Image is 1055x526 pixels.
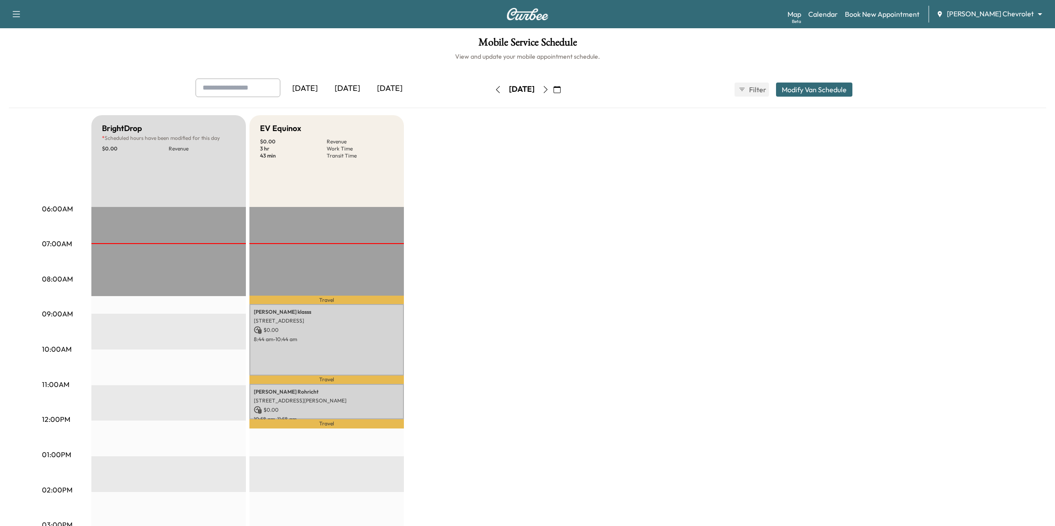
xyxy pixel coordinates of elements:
[735,83,769,97] button: Filter
[749,84,765,95] span: Filter
[792,18,801,25] div: Beta
[169,145,235,152] p: Revenue
[506,8,549,20] img: Curbee Logo
[249,376,404,384] p: Travel
[42,203,73,214] p: 06:00AM
[42,308,73,319] p: 09:00AM
[260,138,327,145] p: $ 0.00
[284,79,326,99] div: [DATE]
[254,416,399,423] p: 10:58 am - 11:58 am
[326,79,369,99] div: [DATE]
[254,406,399,414] p: $ 0.00
[327,152,393,159] p: Transit Time
[254,397,399,404] p: [STREET_ADDRESS][PERSON_NAME]
[509,84,535,95] div: [DATE]
[260,122,301,135] h5: EV Equinox
[42,485,72,495] p: 02:00PM
[42,344,72,354] p: 10:00AM
[102,135,235,142] p: Scheduled hours have been modified for this day
[42,414,70,425] p: 12:00PM
[9,52,1046,61] h6: View and update your mobile appointment schedule.
[254,336,399,343] p: 8:44 am - 10:44 am
[845,9,919,19] a: Book New Appointment
[254,317,399,324] p: [STREET_ADDRESS]
[947,9,1034,19] span: [PERSON_NAME] Chevrolet
[254,326,399,334] p: $ 0.00
[42,238,72,249] p: 07:00AM
[808,9,838,19] a: Calendar
[260,145,327,152] p: 3 hr
[9,37,1046,52] h1: Mobile Service Schedule
[254,308,399,316] p: [PERSON_NAME] klasss
[327,138,393,145] p: Revenue
[102,122,142,135] h5: BrightDrop
[249,296,404,304] p: Travel
[42,449,71,460] p: 01:00PM
[776,83,852,97] button: Modify Van Schedule
[260,152,327,159] p: 43 min
[787,9,801,19] a: MapBeta
[42,379,69,390] p: 11:00AM
[254,388,399,395] p: [PERSON_NAME] Rohricht
[42,274,73,284] p: 08:00AM
[327,145,393,152] p: Work Time
[369,79,411,99] div: [DATE]
[249,419,404,428] p: Travel
[102,145,169,152] p: $ 0.00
